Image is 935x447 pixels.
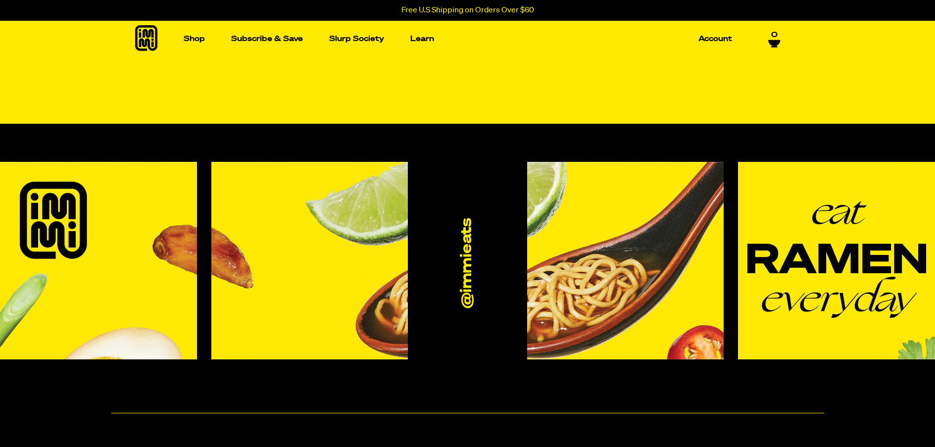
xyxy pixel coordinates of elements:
[771,31,778,40] span: 0
[180,31,209,47] a: Shop
[694,31,736,47] a: Account
[459,218,476,308] a: @immieats
[401,6,534,15] p: Free U.S Shipping on Orders Over $60
[211,162,408,359] img: Instagram
[180,21,736,57] nav: Main navigation
[527,162,724,359] img: Instagram
[738,162,935,359] img: Instagram
[227,31,307,47] a: Subscribe & Save
[768,31,781,48] a: 0
[325,31,388,47] a: Slurp Society
[406,31,438,47] a: Learn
